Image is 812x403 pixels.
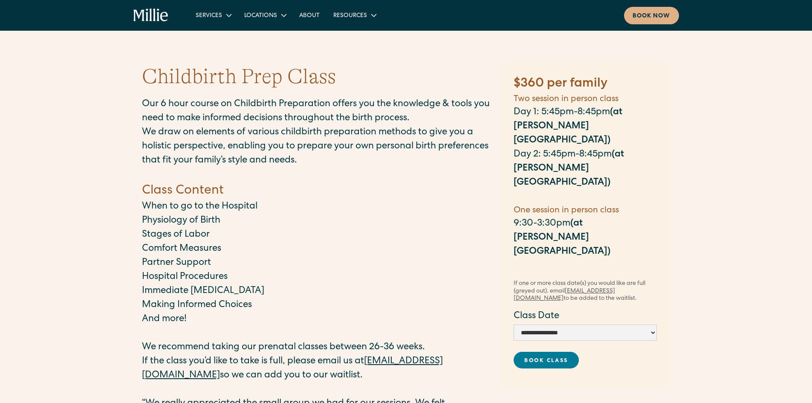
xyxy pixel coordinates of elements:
p: Our 6 hour course on Childbirth Preparation offers you the knowledge & tools you need to make inf... [142,98,491,126]
strong: $360 per family [514,78,607,90]
h1: Childbirth Prep Class [142,63,336,91]
p: 9:30-3:30pm [514,217,657,259]
div: Locations [237,8,292,22]
a: [EMAIL_ADDRESS][DOMAIN_NAME] [142,357,443,380]
p: Partner Support [142,256,491,270]
div: Services [196,12,222,20]
p: And more! [142,313,491,327]
p: Making Informed Choices [142,299,491,313]
p: Day 2: 5:45pm-8:45pm [514,148,657,190]
p: ‍ [142,168,491,182]
p: Immediate [MEDICAL_DATA] [142,284,491,299]
strong: (at [PERSON_NAME][GEOGRAPHIC_DATA]) [514,108,622,145]
a: home [133,9,169,22]
a: Book Class [514,352,579,368]
p: If the class you’d like to take is full, please email us at so we can add you to our waitlist. [142,355,491,383]
p: We recommend taking our prenatal classes between 26-36 weeks. [142,341,491,355]
div: Locations [244,12,277,20]
p: When to go to the Hospital [142,200,491,214]
h5: Two session in person class [514,93,657,106]
p: Physiology of Birth [142,214,491,228]
label: Class Date [514,310,657,324]
p: Hospital Procedures [142,270,491,284]
p: We draw on elements of various childbirth preparation methods to give you a holistic perspective,... [142,126,491,168]
strong: (at [PERSON_NAME][GEOGRAPHIC_DATA]) [514,219,610,257]
h4: Class Content [142,182,491,200]
a: Book now [624,7,679,24]
p: ‍ [142,327,491,341]
p: ‍ [142,383,491,397]
div: Services [189,8,237,22]
strong: (at [PERSON_NAME][GEOGRAPHIC_DATA]) [514,150,624,188]
p: Comfort Measures [142,242,491,256]
p: Stages of Labor [142,228,491,242]
p: ‍ [514,190,657,204]
p: Day 1: 5:45pm-8:45pm [514,106,657,148]
div: Book now [633,12,670,21]
div: Resources [333,12,367,20]
a: About [292,8,327,22]
h5: One session in person class [514,204,657,217]
div: If one or more class date(s) you would like are full (greyed out), email to be added to the waitl... [514,280,657,303]
p: ‍ [514,259,657,273]
div: Resources [327,8,382,22]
